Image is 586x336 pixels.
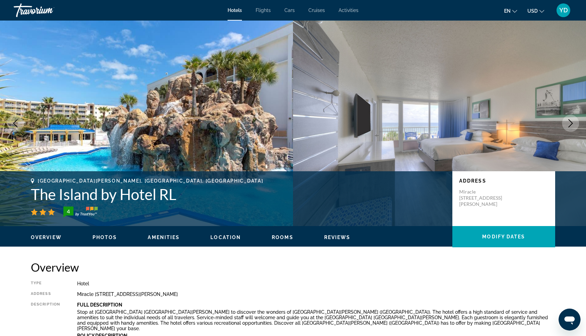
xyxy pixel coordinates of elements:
[527,6,544,16] button: Change currency
[272,234,293,240] button: Rooms
[339,8,358,13] a: Activities
[527,8,538,14] span: USD
[148,235,180,240] span: Amenities
[256,8,271,13] a: Flights
[31,234,62,240] button: Overview
[31,185,445,203] h1: The Island by Hotel RL
[284,8,295,13] a: Cars
[504,8,511,14] span: en
[93,235,117,240] span: Photos
[31,291,60,297] div: Address
[272,235,293,240] span: Rooms
[559,309,581,331] iframe: Кнопка запуска окна обмена сообщениями
[77,309,555,331] p: Stop at [GEOGRAPHIC_DATA] [GEOGRAPHIC_DATA][PERSON_NAME] to discover the wonders of [GEOGRAPHIC_D...
[38,178,263,184] span: [GEOGRAPHIC_DATA][PERSON_NAME], [GEOGRAPHIC_DATA], [GEOGRAPHIC_DATA]
[7,115,24,132] button: Previous image
[324,235,351,240] span: Reviews
[14,1,82,19] a: Travorium
[77,291,555,297] div: Miracle [STREET_ADDRESS][PERSON_NAME]
[324,234,351,240] button: Reviews
[93,234,117,240] button: Photos
[148,234,180,240] button: Amenities
[482,234,525,239] span: Modify Dates
[562,115,579,132] button: Next image
[452,226,555,247] button: Modify Dates
[77,302,122,308] b: Full Description
[31,235,62,240] span: Overview
[63,207,98,217] img: trustyou-badge-hor.svg
[504,6,517,16] button: Change language
[77,281,555,286] div: Hotel
[61,207,75,215] div: 4
[459,178,548,184] p: Address
[210,234,241,240] button: Location
[554,3,572,17] button: User Menu
[31,260,555,274] h2: Overview
[31,281,60,286] div: Type
[228,8,242,13] a: Hotels
[210,235,241,240] span: Location
[459,189,514,207] p: Miracle [STREET_ADDRESS][PERSON_NAME]
[308,8,325,13] a: Cruises
[559,7,568,14] span: YD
